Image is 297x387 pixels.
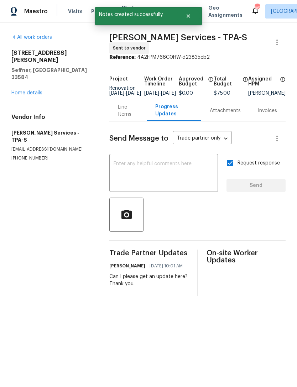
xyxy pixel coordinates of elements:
[11,114,92,121] h4: Vendor Info
[11,67,92,81] h5: Seffner, [GEOGRAPHIC_DATA] 33584
[179,91,193,96] span: $0.00
[173,133,232,145] div: Trade partner only
[11,146,92,152] p: [EMAIL_ADDRESS][DOMAIN_NAME]
[214,91,230,96] span: $75.00
[109,86,141,96] span: Renovation
[150,262,183,270] span: [DATE] 10:01 AM
[214,77,241,87] h5: Total Budget
[109,77,128,82] h5: Project
[109,54,286,61] div: 4A2FPM766C0HW-d23835eb2
[95,7,177,22] span: Notes created successfully.
[208,4,243,19] span: Geo Assignments
[155,103,193,117] div: Progress Updates
[68,8,83,15] span: Visits
[109,135,168,142] span: Send Message to
[11,90,42,95] a: Home details
[248,77,278,87] h5: Assigned HPM
[207,250,286,264] span: On-site Worker Updates
[91,8,113,15] span: Projects
[109,91,124,96] span: [DATE]
[24,8,48,15] span: Maestro
[11,49,92,64] h2: [STREET_ADDRESS][PERSON_NAME]
[118,104,138,118] div: Line Items
[210,107,241,114] div: Attachments
[109,33,247,42] span: [PERSON_NAME] Services - TPA-S
[144,77,179,87] h5: Work Order Timeline
[280,77,286,91] span: The hpm assigned to this work order.
[109,250,189,257] span: Trade Partner Updates
[109,262,145,270] h6: [PERSON_NAME]
[109,55,136,60] b: Reference:
[208,77,214,91] span: The total cost of line items that have been approved by both Opendoor and the Trade Partner. This...
[109,91,141,96] span: -
[11,35,52,40] a: All work orders
[255,4,260,11] div: 56
[179,77,206,87] h5: Approved Budget
[177,9,200,23] button: Close
[122,4,140,19] span: Work Orders
[11,155,92,161] p: [PHONE_NUMBER]
[238,159,280,167] span: Request response
[144,91,176,96] span: -
[109,273,189,287] div: Can I please get an update here? Thank you.
[11,129,92,143] h5: [PERSON_NAME] Services - TPA-S
[248,91,286,96] div: [PERSON_NAME]
[126,91,141,96] span: [DATE]
[258,107,277,114] div: Invoices
[243,77,248,91] span: The total cost of line items that have been proposed by Opendoor. This sum includes line items th...
[161,91,176,96] span: [DATE]
[113,45,148,52] span: Sent to vendor
[144,91,159,96] span: [DATE]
